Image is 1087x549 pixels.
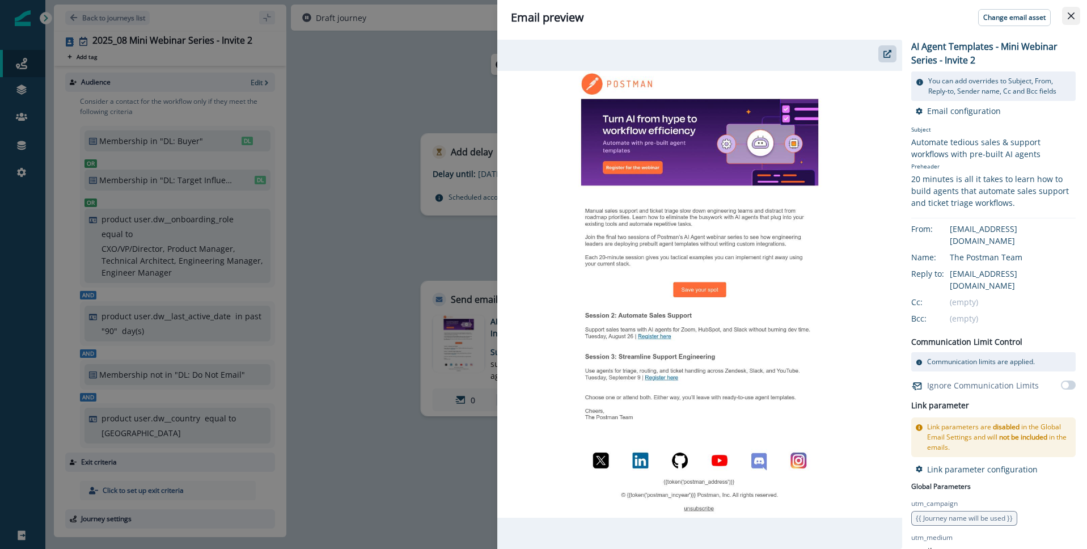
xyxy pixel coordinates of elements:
[983,14,1046,22] p: Change email asset
[916,105,1001,116] button: Email configuration
[911,336,1022,348] p: Communication Limit Control
[911,312,968,324] div: Bcc:
[999,432,1047,442] span: not be included
[911,533,953,543] p: utm_medium
[911,296,968,308] div: Cc:
[911,499,958,509] p: utm_campaign
[911,223,968,235] div: From:
[916,513,1013,523] span: {{ Journey name will be used }}
[927,105,1001,116] p: Email configuration
[927,464,1038,475] p: Link parameter configuration
[911,173,1076,209] div: 20 minutes is all it takes to learn how to build agents that automate sales support and ticket tr...
[950,268,1076,292] div: [EMAIL_ADDRESS][DOMAIN_NAME]
[916,464,1038,475] button: Link parameter configuration
[950,312,1076,324] div: (empty)
[911,251,968,263] div: Name:
[911,399,969,413] h2: Link parameter
[950,223,1076,247] div: [EMAIL_ADDRESS][DOMAIN_NAME]
[911,125,1076,136] p: Subject
[1062,7,1080,25] button: Close
[511,9,1073,26] div: Email preview
[978,9,1051,26] button: Change email asset
[911,40,1076,67] p: AI Agent Templates - Mini Webinar Series - Invite 2
[928,76,1071,96] p: You can add overrides to Subject, From, Reply-to, Sender name, Cc and Bcc fields
[497,71,902,518] img: email asset unavailable
[911,268,968,280] div: Reply to:
[950,296,1076,308] div: (empty)
[911,479,971,492] p: Global Parameters
[927,379,1039,391] p: Ignore Communication Limits
[950,251,1076,263] div: The Postman Team
[911,160,1076,173] p: Preheader
[927,422,1071,453] p: Link parameters are in the Global Email Settings and will in the emails.
[993,422,1020,432] span: disabled
[911,136,1076,160] div: Automate tedious sales & support workflows with pre-built AI agents
[927,357,1035,367] p: Communication limits are applied.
